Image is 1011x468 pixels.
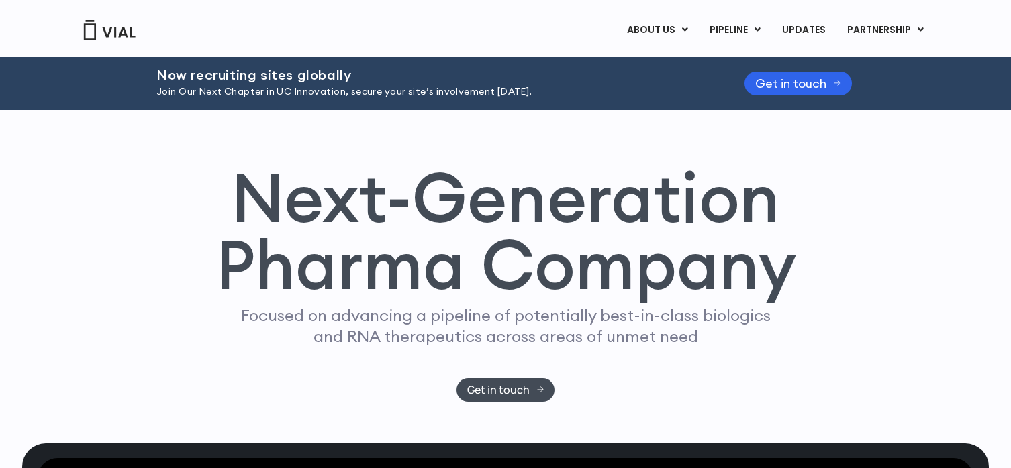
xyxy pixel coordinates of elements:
[755,78,826,89] span: Get in touch
[836,19,934,42] a: PARTNERSHIPMenu Toggle
[771,19,836,42] a: UPDATES
[456,378,555,402] a: Get in touch
[156,68,711,82] h2: Now recruiting sites globally
[235,305,776,347] p: Focused on advancing a pipeline of potentially best-in-class biologics and RNA therapeutics acros...
[467,385,530,395] span: Get in touch
[744,72,852,95] a: Get in touch
[83,20,136,40] img: Vial Logo
[215,164,796,299] h1: Next-Generation Pharma Company
[156,84,711,99] p: Join Our Next Chapter in UC Innovation, secure your site’s involvement [DATE].
[699,19,771,42] a: PIPELINEMenu Toggle
[616,19,698,42] a: ABOUT USMenu Toggle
